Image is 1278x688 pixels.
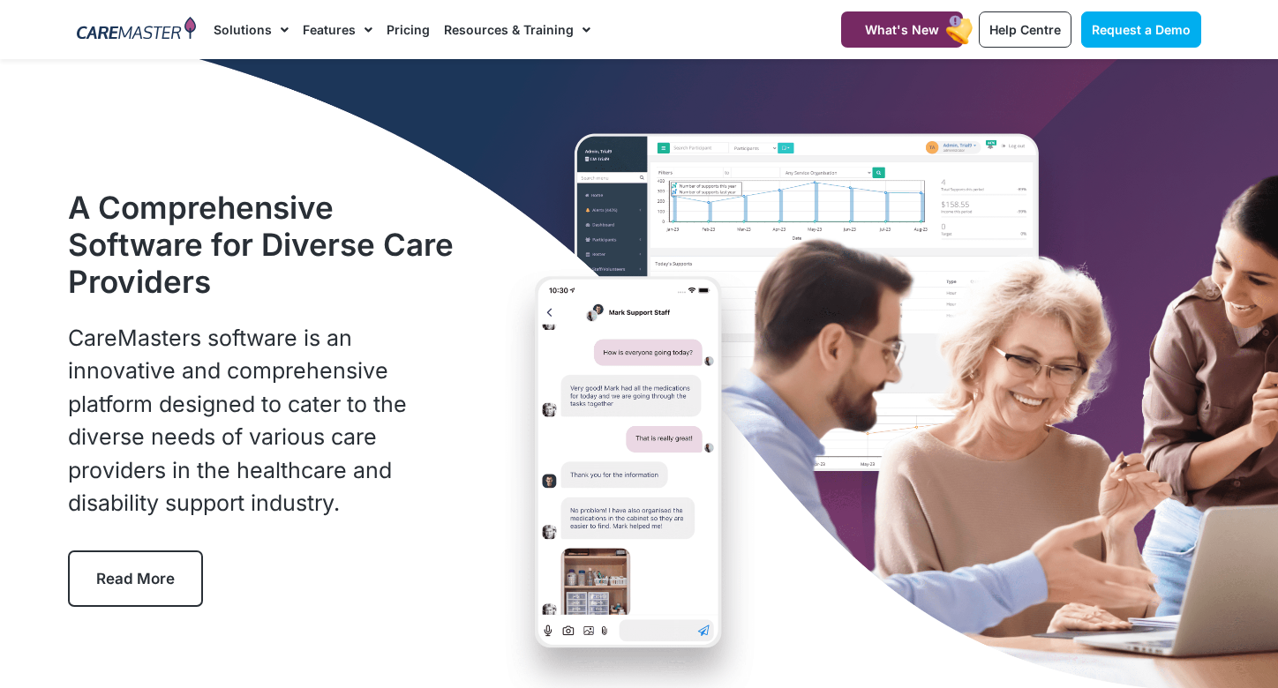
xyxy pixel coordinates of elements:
h1: A Comprehensive Software for Diverse Care Providers [68,189,465,300]
a: Request a Demo [1081,11,1201,48]
span: Read More [96,570,175,587]
span: Request a Demo [1092,22,1191,37]
a: What's New [841,11,963,48]
a: Help Centre [979,11,1071,48]
p: CareMasters software is an innovative and comprehensive platform designed to cater to the diverse... [68,322,465,520]
span: What's New [865,22,939,37]
a: Read More [68,550,203,607]
span: Help Centre [989,22,1061,37]
img: CareMaster Logo [77,17,196,43]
